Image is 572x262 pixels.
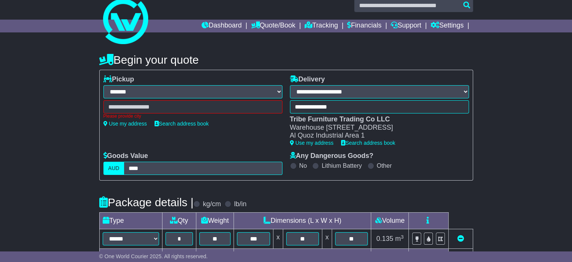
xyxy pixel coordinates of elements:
[391,20,421,32] a: Support
[341,140,395,146] a: Search address book
[103,113,282,119] div: Please provide city
[273,229,283,249] td: x
[251,20,295,32] a: Quote/Book
[371,213,409,229] td: Volume
[196,213,234,229] td: Weight
[401,234,404,240] sup: 3
[103,152,148,160] label: Goods Value
[290,140,334,146] a: Use my address
[234,200,246,208] label: lb/in
[103,121,147,127] a: Use my address
[99,196,194,208] h4: Package details |
[155,121,209,127] a: Search address book
[347,20,381,32] a: Financials
[290,115,461,124] div: Tribe Furniture Trading Co LLC
[290,132,461,140] div: Al Quoz Industrial Area 1
[376,235,393,242] span: 0.135
[99,54,473,66] h4: Begin your quote
[457,235,464,242] a: Remove this item
[431,20,464,32] a: Settings
[299,162,307,169] label: No
[290,152,373,160] label: Any Dangerous Goods?
[203,200,221,208] label: kg/cm
[99,213,162,229] td: Type
[290,124,461,132] div: Warehouse [STREET_ADDRESS]
[290,75,325,84] label: Delivery
[322,229,332,249] td: x
[377,162,392,169] label: Other
[305,20,338,32] a: Tracking
[99,253,208,259] span: © One World Courier 2025. All rights reserved.
[202,20,242,32] a: Dashboard
[103,75,134,84] label: Pickup
[103,162,124,175] label: AUD
[234,213,371,229] td: Dimensions (L x W x H)
[395,235,404,242] span: m
[322,162,362,169] label: Lithium Battery
[162,213,196,229] td: Qty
